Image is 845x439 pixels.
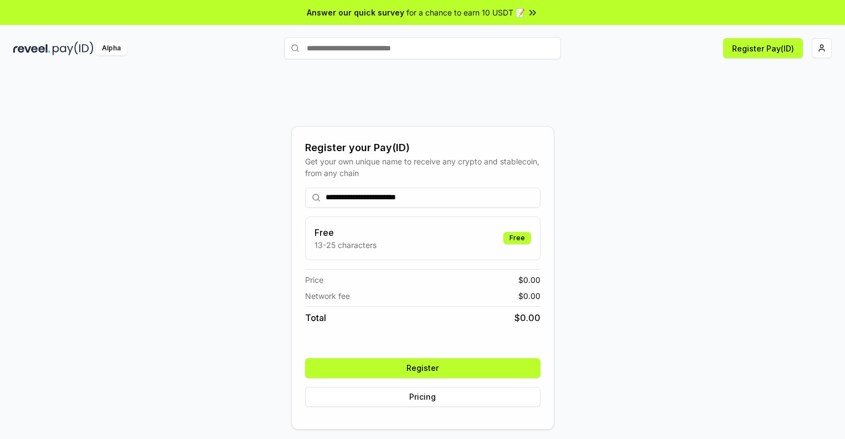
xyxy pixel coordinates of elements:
[305,140,540,156] div: Register your Pay(ID)
[53,42,94,55] img: pay_id
[305,274,323,286] span: Price
[503,232,531,244] div: Free
[305,387,540,407] button: Pricing
[406,7,525,18] span: for a chance to earn 10 USDT 📝
[307,7,404,18] span: Answer our quick survey
[518,274,540,286] span: $ 0.00
[305,311,326,324] span: Total
[518,290,540,302] span: $ 0.00
[315,226,377,239] h3: Free
[96,42,127,55] div: Alpha
[305,290,350,302] span: Network fee
[305,358,540,378] button: Register
[315,239,377,251] p: 13-25 characters
[723,38,803,58] button: Register Pay(ID)
[13,42,50,55] img: reveel_dark
[514,311,540,324] span: $ 0.00
[305,156,540,179] div: Get your own unique name to receive any crypto and stablecoin, from any chain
